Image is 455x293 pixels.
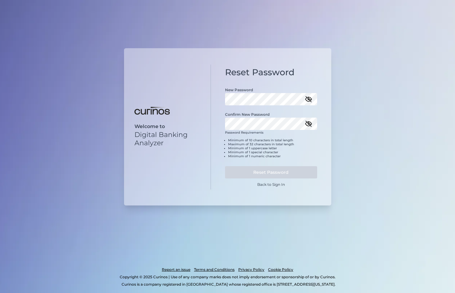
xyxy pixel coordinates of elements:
[228,138,317,142] li: Minimum of 10 characters in total length
[194,266,235,273] a: Terms and Conditions
[225,112,270,117] label: Confirm New Password
[228,146,317,150] li: Minimum of 1 uppercase letter
[257,182,285,187] a: Back to Sign In
[162,266,190,273] a: Report an issue
[225,131,317,163] div: Password Requirements
[228,150,317,154] li: Minimum of 1 special character
[228,154,317,158] li: Minimum of 1 numeric character
[268,266,293,273] a: Cookie Policy
[30,273,425,281] p: Copyright © 2025 Curinos | Use of any company marks does not imply endorsement or sponsorship of ...
[134,131,200,147] p: Digital Banking Analyzer
[134,107,170,115] img: Digital Banking Analyzer
[225,67,317,78] h1: Reset Password
[228,142,317,146] li: Maximum of 32 characters in total length
[225,88,253,92] label: New Password
[32,281,425,288] p: Curinos is a company registered in [GEOGRAPHIC_DATA] whose registered office is [STREET_ADDRESS][...
[225,166,317,178] button: Reset Password
[238,266,264,273] a: Privacy Policy
[134,123,200,129] p: Welcome to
